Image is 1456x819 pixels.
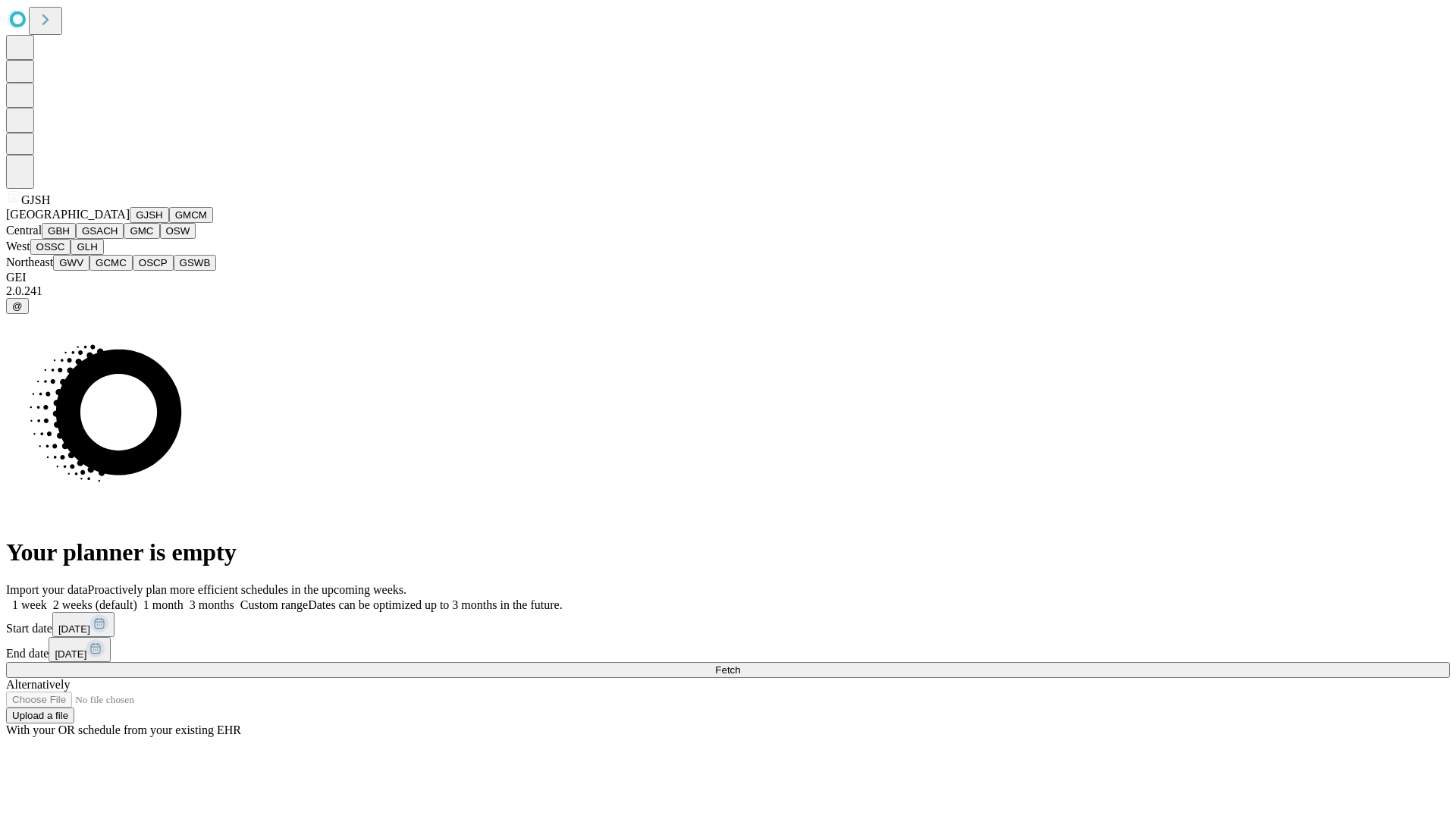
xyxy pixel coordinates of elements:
[169,207,213,223] button: GMCM
[6,298,29,314] button: @
[133,255,174,271] button: OSCP
[12,598,47,611] span: 1 week
[6,678,70,691] span: Alternatively
[76,223,124,239] button: GSACH
[160,223,196,239] button: OSW
[308,598,562,611] span: Dates can be optimized up to 3 months in the future.
[6,224,42,237] span: Central
[6,637,1450,662] div: End date
[143,598,184,611] span: 1 month
[49,637,111,662] button: [DATE]
[240,598,308,611] span: Custom range
[6,583,88,596] span: Import your data
[21,193,50,206] span: GJSH
[71,239,103,255] button: GLH
[6,708,74,723] button: Upload a file
[6,208,130,221] span: [GEOGRAPHIC_DATA]
[30,239,71,255] button: OSSC
[12,300,23,312] span: @
[6,538,1450,566] h1: Your planner is empty
[89,255,133,271] button: GCMC
[55,648,86,660] span: [DATE]
[58,623,90,635] span: [DATE]
[42,223,76,239] button: GBH
[6,284,1450,298] div: 2.0.241
[6,662,1450,678] button: Fetch
[52,612,115,637] button: [DATE]
[53,255,89,271] button: GWV
[53,598,137,611] span: 2 weeks (default)
[88,583,406,596] span: Proactively plan more efficient schedules in the upcoming weeks.
[6,723,241,736] span: With your OR schedule from your existing EHR
[174,255,217,271] button: GSWB
[130,207,169,223] button: GJSH
[6,256,53,268] span: Northeast
[190,598,234,611] span: 3 months
[6,612,1450,637] div: Start date
[124,223,159,239] button: GMC
[715,664,740,676] span: Fetch
[6,271,1450,284] div: GEI
[6,240,30,253] span: West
